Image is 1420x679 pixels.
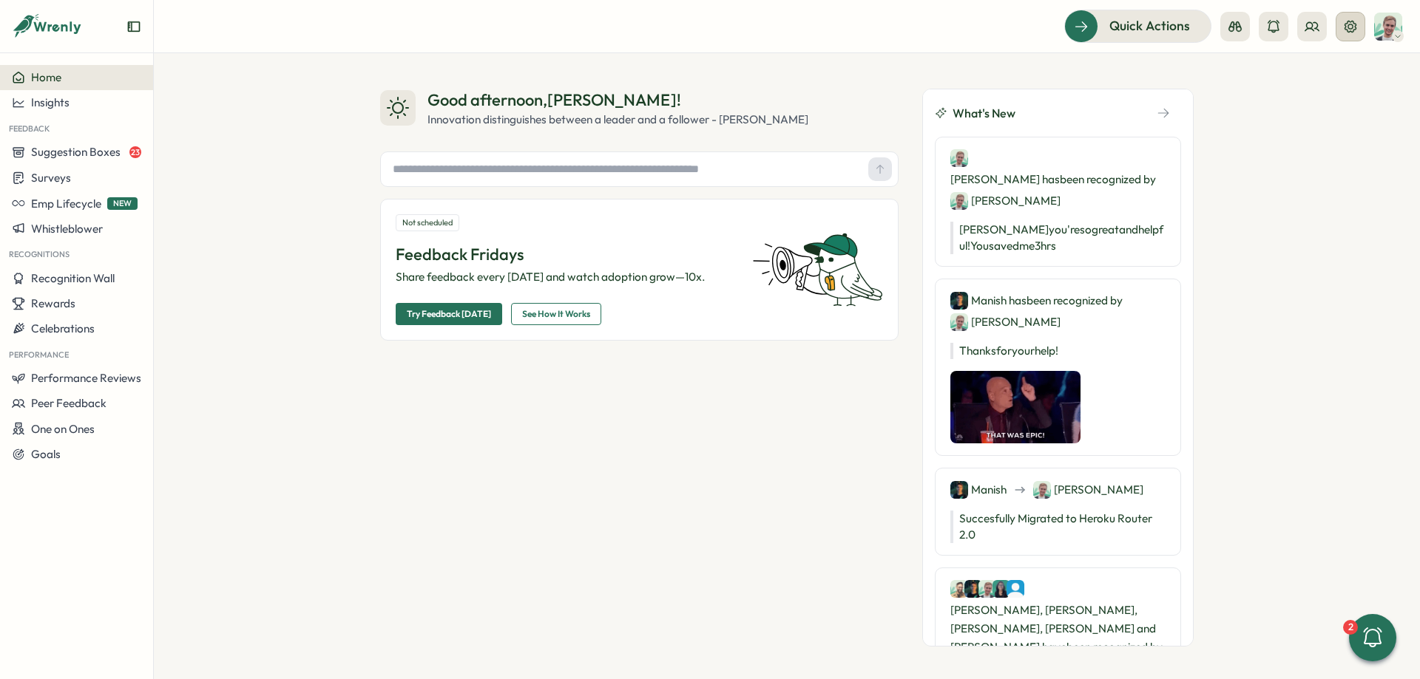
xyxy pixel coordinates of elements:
p: Succesfully Migrated to Heroku Router 2.0 [950,511,1166,543]
span: Recognition Wall [31,271,115,285]
span: One on Ones [31,422,95,436]
button: 2 [1349,614,1396,661]
img: Recognition Image [950,371,1081,443]
p: Share feedback every [DATE] and watch adoption grow—10x. [396,269,734,285]
div: [PERSON_NAME] [950,191,1061,210]
span: Rewards [31,296,75,310]
span: NEW [107,197,138,210]
span: Celebrations [31,321,95,335]
span: Try Feedback [DATE] [407,304,491,324]
div: [PERSON_NAME] [1033,480,1143,499]
span: Insights [31,95,70,109]
img: Manish Panwar [950,481,968,499]
img: Matt Brooks [950,313,968,331]
span: Suggestion Boxes [31,145,121,159]
img: Matt Brooks [978,580,996,598]
button: Try Feedback [DATE] [396,303,502,325]
div: Not scheduled [396,214,459,231]
div: Good afternoon , [PERSON_NAME] ! [427,89,808,112]
img: Shreya [993,580,1010,598]
img: Ali Khan [950,580,968,598]
p: Feedback Fridays [396,243,734,266]
span: Emp Lifecycle [31,197,101,211]
span: Peer Feedback [31,396,106,410]
img: Manish Panwar [964,580,982,598]
span: Surveys [31,171,71,185]
img: Matt Brooks [1033,481,1051,499]
span: Performance Reviews [31,371,141,385]
p: Thanks for your help! [950,343,1166,359]
div: 2 [1343,620,1358,635]
div: [PERSON_NAME], [PERSON_NAME], [PERSON_NAME], [PERSON_NAME] and [PERSON_NAME] have been recognized by [950,580,1166,678]
img: Matt Brooks [950,149,968,167]
button: Expand sidebar [126,19,141,34]
span: Home [31,70,61,84]
div: Manish [950,480,1007,499]
div: [PERSON_NAME] has been recognized by [950,149,1166,210]
img: Manish Panwar [950,292,968,310]
img: Matt Brooks [950,192,968,210]
img: Wrenly AI [1007,580,1024,598]
span: What's New [953,104,1015,123]
span: Goals [31,447,61,461]
span: Quick Actions [1109,16,1190,35]
button: See How It Works [511,303,601,325]
p: [PERSON_NAME] you're so great and helpful! You saved me 3 hrs [950,222,1166,254]
span: Whistleblower [31,222,103,236]
div: Innovation distinguishes between a leader and a follower - [PERSON_NAME] [427,112,808,128]
div: [PERSON_NAME] [950,313,1061,331]
div: Manish has been recognized by [950,291,1166,331]
span: See How It Works [522,304,590,324]
button: Quick Actions [1064,10,1211,42]
span: 23 [129,146,141,158]
img: Matt Brooks [1374,13,1402,41]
